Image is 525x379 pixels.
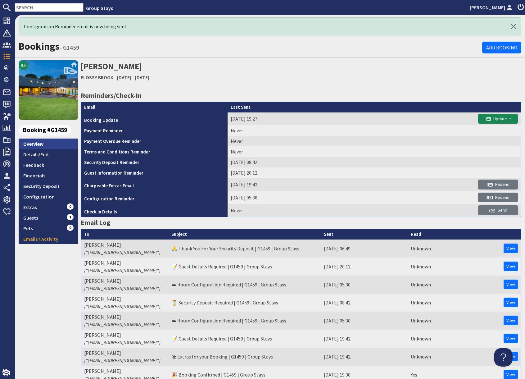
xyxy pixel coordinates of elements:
[478,180,518,189] button: Resend
[504,298,518,307] a: View
[19,17,521,35] div: Configuration Reminder email is now being sent
[228,136,374,146] td: Never
[228,157,374,167] td: [DATE] 08:42
[84,249,161,255] i: ["[EMAIL_ADDRESS][DOMAIN_NAME]"]
[81,217,521,228] h3: Email Log
[19,149,78,160] a: Details/Edit
[485,116,507,121] span: Update
[321,258,408,276] td: [DATE] 20:12
[81,204,228,217] th: Check In Details
[321,312,408,330] td: [DATE] 05:30
[19,125,71,135] span: Booking #G1459
[81,136,228,146] th: Payment Overdue Reminder
[81,74,113,80] a: FLOSSY BROOK
[478,114,518,124] button: Update
[19,202,78,212] a: Extras0
[67,225,74,231] span: 0
[81,102,228,112] th: Email
[114,74,116,80] span: -
[60,44,79,51] small: - G1459
[19,40,60,53] a: Bookings
[19,160,78,170] a: Feedback
[168,258,320,276] td: 📝 Guest Details Required | G1459 | Group Stays
[117,74,149,80] a: [DATE] - [DATE]
[81,146,228,157] th: Terms and Conditions Reminder
[84,357,161,363] i: ["[EMAIL_ADDRESS][DOMAIN_NAME]"]
[81,229,168,240] th: To
[81,157,228,167] th: Security Deposit Reminder
[81,60,521,82] h2: [PERSON_NAME]
[504,280,518,289] a: View
[81,348,168,366] td: [PERSON_NAME]
[228,102,374,112] th: Last Sent
[81,294,168,312] td: [PERSON_NAME]
[84,267,161,273] i: ["[EMAIL_ADDRESS][DOMAIN_NAME]"]
[19,170,78,181] a: Financials
[19,60,78,120] a: FLOSSY BROOK's icon9.6
[228,146,374,157] td: Never
[408,229,434,240] th: Read
[168,294,320,312] td: ⏳ Security Deposit Required | G1459 | Group Stays
[81,191,228,204] th: Configuration Reminder
[470,4,514,11] a: [PERSON_NAME]
[321,348,408,366] td: [DATE] 19:42
[408,276,434,294] td: Unknown
[478,193,518,203] button: Resend
[81,178,228,191] th: Chargeable Extras Email
[2,369,10,377] img: staytech_i_w-64f4e8e9ee0a9c174fd5317b4b171b261742d2d393467e5bdba4413f4f884c10.svg
[408,312,434,330] td: Unknown
[504,334,518,343] a: View
[81,240,168,258] td: [PERSON_NAME]
[321,229,408,240] th: Sent
[228,167,374,178] td: [DATE] 20:12
[408,294,434,312] td: Unknown
[84,339,161,345] i: ["[EMAIL_ADDRESS][DOMAIN_NAME]"]
[168,229,320,240] th: Subject
[482,42,521,53] a: Add Booking
[19,234,78,244] a: Emails / Activity
[487,181,509,187] span: Resend
[19,181,78,191] a: Security Deposit
[478,205,518,215] button: Send
[84,303,161,309] i: ["[EMAIL_ADDRESS][DOMAIN_NAME]"]
[19,223,78,234] a: Pets0
[321,276,408,294] td: [DATE] 05:30
[19,212,78,223] a: Guests1
[408,348,434,366] td: Unknown
[168,276,320,294] td: 🛏 Room Configuration Required | G1459 | Group Stays
[321,240,408,258] td: [DATE] 06:49
[81,330,168,348] td: [PERSON_NAME]
[168,330,320,348] td: 📝 Guest Details Required | G1459 | Group Stays
[408,258,434,276] td: Unknown
[321,330,408,348] td: [DATE] 19:42
[81,125,228,136] th: Payment Reminder
[504,316,518,325] a: View
[504,244,518,253] a: View
[228,125,374,136] td: Never
[21,62,27,69] span: 9.6
[228,178,374,191] td: [DATE] 19:42
[67,214,74,220] span: 1
[81,90,521,101] h3: Reminders/Check-In
[84,285,161,291] i: ["[EMAIL_ADDRESS][DOMAIN_NAME]"]
[228,204,374,217] td: Never
[81,167,228,178] th: Guest Information Reminder
[489,207,507,213] span: Send
[81,258,168,276] td: [PERSON_NAME]
[67,203,74,210] span: 0
[86,5,113,11] a: Group Stays
[494,348,513,367] iframe: Toggle Customer Support
[19,139,78,149] a: Overview
[504,262,518,271] a: View
[15,3,84,12] input: SEARCH
[487,194,509,200] span: Resend
[228,112,374,126] td: [DATE] 19:27
[408,240,434,258] td: Unknown
[408,330,434,348] td: Unknown
[168,348,320,366] td: 🛍 Extras for your Booking | G1459 | Group Stays
[168,240,320,258] td: 🙏 Thank You For Your Security Deposit | G1459 | Group Stays
[81,276,168,294] td: [PERSON_NAME]
[81,112,228,126] th: Booking Update
[81,312,168,330] td: [PERSON_NAME]
[321,294,408,312] td: [DATE] 08:42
